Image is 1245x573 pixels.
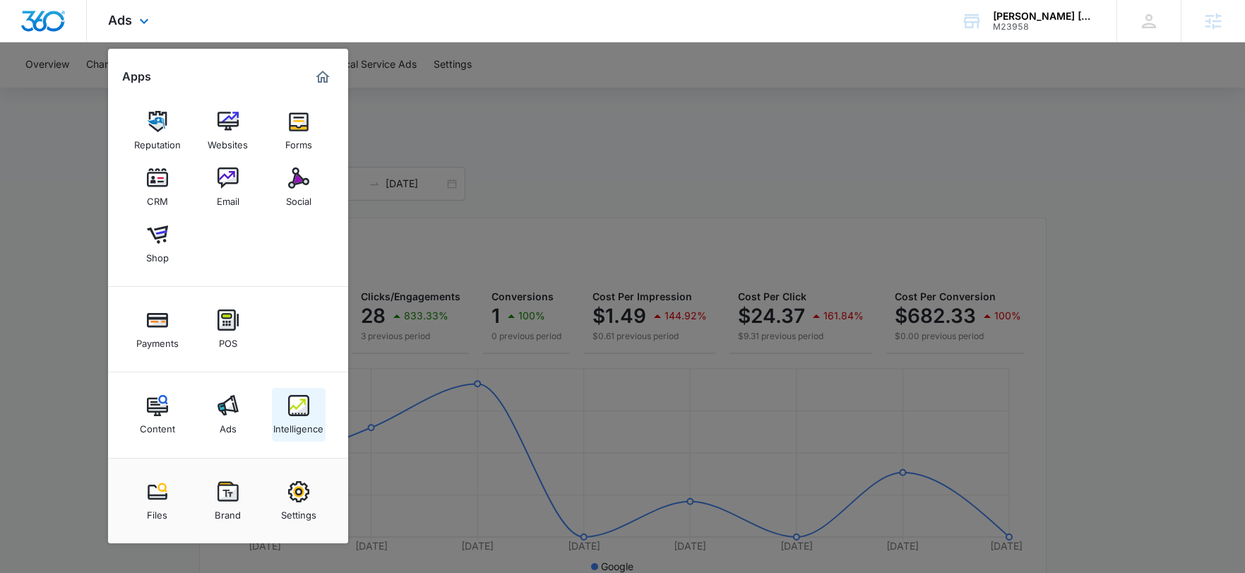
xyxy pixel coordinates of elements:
div: Files [147,502,167,521]
div: account id [993,22,1096,32]
div: Shop [146,245,169,264]
div: Reputation [134,132,181,150]
a: CRM [131,160,184,214]
a: Websites [201,104,255,158]
div: Content [140,416,175,435]
a: Forms [272,104,326,158]
a: Settings [272,474,326,528]
div: Websites [208,132,248,150]
div: CRM [147,189,168,207]
a: Marketing 360® Dashboard [311,66,334,88]
div: Ads [220,416,237,435]
div: account name [993,11,1096,22]
span: Ads [108,13,132,28]
a: Ads [201,388,255,442]
div: Settings [281,502,316,521]
a: Email [201,160,255,214]
div: POS [219,331,237,349]
a: Intelligence [272,388,326,442]
div: Brand [215,502,241,521]
div: Email [217,189,239,207]
div: Intelligence [273,416,323,435]
h2: Apps [122,70,151,83]
a: Social [272,160,326,214]
a: Brand [201,474,255,528]
a: Content [131,388,184,442]
div: Payments [136,331,179,349]
a: Shop [131,217,184,271]
div: Social [286,189,311,207]
a: POS [201,302,255,356]
a: Payments [131,302,184,356]
a: Reputation [131,104,184,158]
div: Forms [285,132,312,150]
a: Files [131,474,184,528]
